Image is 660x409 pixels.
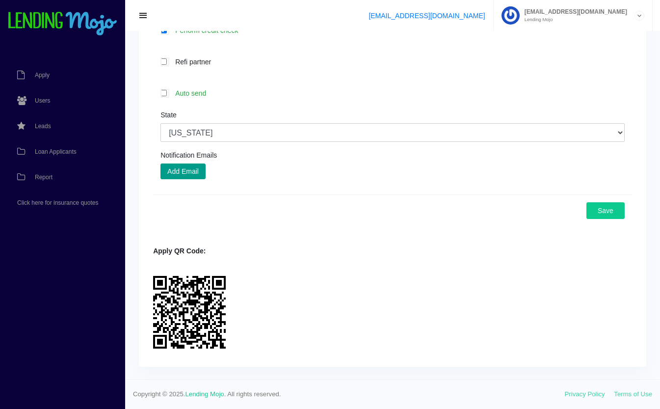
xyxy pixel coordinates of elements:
[160,152,217,159] label: Notification Emails
[565,390,605,398] a: Privacy Policy
[502,6,520,25] img: Profile image
[17,200,98,206] span: Click here for insurance quotes
[170,87,625,99] label: Auto send
[160,111,177,118] label: State
[369,12,485,20] a: [EMAIL_ADDRESS][DOMAIN_NAME]
[170,56,625,67] label: Refi partner
[520,17,627,22] small: Lending Mojo
[35,174,53,180] span: Report
[7,12,118,36] img: logo-small.png
[614,390,652,398] a: Terms of Use
[35,72,50,78] span: Apply
[153,246,632,256] div: Apply QR Code:
[520,9,627,15] span: [EMAIL_ADDRESS][DOMAIN_NAME]
[133,389,565,399] span: Copyright © 2025. . All rights reserved.
[586,202,625,219] button: Save
[35,123,51,129] span: Leads
[185,390,224,398] a: Lending Mojo
[35,98,50,104] span: Users
[35,149,77,155] span: Loan Applicants
[160,164,206,179] button: Add Email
